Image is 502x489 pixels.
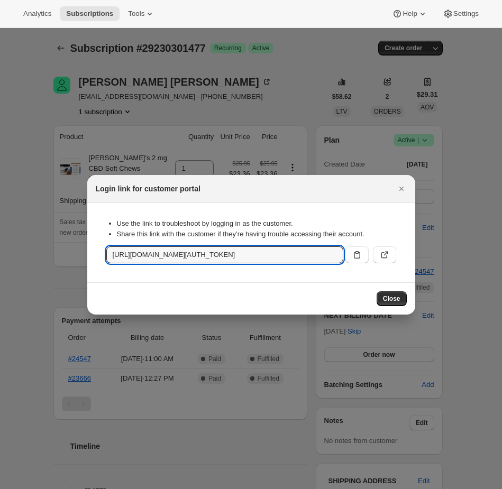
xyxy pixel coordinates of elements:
[377,291,407,306] button: Close
[96,183,200,194] h2: Login link for customer portal
[17,6,58,21] button: Analytics
[383,294,400,303] span: Close
[117,229,396,239] li: Share this link with the customer if they’re having trouble accessing their account.
[394,181,409,196] button: Close
[128,10,144,18] span: Tools
[403,10,417,18] span: Help
[117,218,396,229] li: Use the link to troubleshoot by logging in as the customer.
[60,6,120,21] button: Subscriptions
[436,6,485,21] button: Settings
[66,10,113,18] span: Subscriptions
[122,6,161,21] button: Tools
[453,10,479,18] span: Settings
[386,6,434,21] button: Help
[23,10,51,18] span: Analytics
